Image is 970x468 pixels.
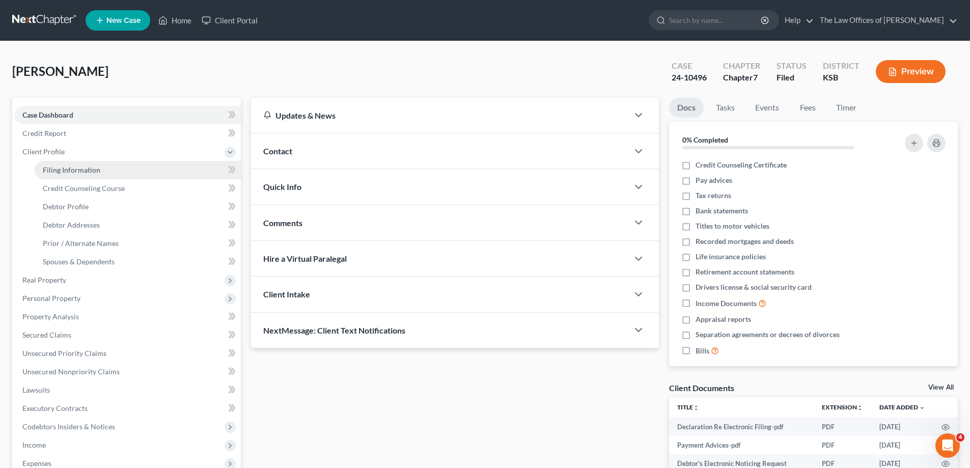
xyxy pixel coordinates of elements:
span: Real Property [22,276,66,284]
span: Unsecured Priority Claims [22,349,106,357]
span: Property Analysis [22,312,79,321]
td: PDF [814,418,871,436]
i: expand_more [919,405,925,411]
div: Status [777,60,807,72]
span: Titles to motor vehicles [696,221,769,231]
strong: 0% Completed [682,135,728,144]
span: Hire a Virtual Paralegal [263,254,347,263]
a: Client Portal [197,11,263,30]
span: Filing Information [43,166,100,174]
span: Appraisal reports [696,314,751,324]
a: Property Analysis [14,308,241,326]
span: Expenses [22,459,51,467]
a: Executory Contracts [14,399,241,418]
div: KSB [823,72,860,84]
a: Fees [791,98,824,118]
span: 7 [753,72,758,82]
a: Secured Claims [14,326,241,344]
span: Contact [263,146,292,156]
span: 4 [956,433,964,442]
span: Lawsuits [22,386,50,394]
span: Drivers license & social security card [696,282,812,292]
span: Credit Counseling Course [43,184,125,192]
span: Debtor Profile [43,202,89,211]
span: Bank statements [696,206,748,216]
a: Timer [828,98,865,118]
a: Lawsuits [14,381,241,399]
span: New Case [106,17,141,24]
a: Spouses & Dependents [35,253,241,271]
span: Credit Report [22,129,66,137]
span: Secured Claims [22,331,71,339]
span: Pay advices [696,175,732,185]
div: District [823,60,860,72]
i: unfold_more [693,405,699,411]
td: Payment Advices-pdf [669,436,814,454]
a: Prior / Alternate Names [35,234,241,253]
a: Debtor Profile [35,198,241,216]
a: Credit Report [14,124,241,143]
a: Events [747,98,787,118]
a: The Law Offices of [PERSON_NAME] [815,11,957,30]
span: Client Intake [263,289,310,299]
span: Unsecured Nonpriority Claims [22,367,120,376]
iframe: Intercom live chat [935,433,960,458]
span: Quick Info [263,182,301,191]
span: Executory Contracts [22,404,88,412]
span: Credit Counseling Certificate [696,160,787,170]
span: Comments [263,218,302,228]
a: Unsecured Priority Claims [14,344,241,363]
a: Titleunfold_more [677,403,699,411]
span: Separation agreements or decrees of divorces [696,329,840,340]
td: [DATE] [871,418,933,436]
span: Recorded mortgages and deeds [696,236,794,246]
span: Income [22,441,46,449]
i: unfold_more [857,405,863,411]
a: Tasks [708,98,743,118]
span: Life insurance policies [696,252,766,262]
div: Case [672,60,707,72]
a: Debtor Addresses [35,216,241,234]
td: [DATE] [871,436,933,454]
div: Updates & News [263,110,616,121]
a: Case Dashboard [14,106,241,124]
a: Date Added expand_more [879,403,925,411]
td: PDF [814,436,871,454]
span: Codebtors Insiders & Notices [22,422,115,431]
span: NextMessage: Client Text Notifications [263,325,405,335]
div: Filed [777,72,807,84]
input: Search by name... [669,11,762,30]
span: Retirement account statements [696,267,794,277]
a: Extensionunfold_more [822,403,863,411]
a: Credit Counseling Course [35,179,241,198]
span: Tax returns [696,190,731,201]
div: Chapter [723,72,760,84]
a: Home [153,11,197,30]
span: Client Profile [22,147,65,156]
a: Docs [669,98,704,118]
span: Income Documents [696,298,757,309]
div: 24-10496 [672,72,707,84]
span: Debtor Addresses [43,221,100,229]
span: Spouses & Dependents [43,257,115,266]
td: Declaration Re Electronic Filing-pdf [669,418,814,436]
span: Case Dashboard [22,111,73,119]
span: Prior / Alternate Names [43,239,119,247]
a: Unsecured Nonpriority Claims [14,363,241,381]
a: View All [928,384,954,391]
span: Bills [696,346,709,356]
a: Help [780,11,814,30]
div: Chapter [723,60,760,72]
div: Client Documents [669,382,734,393]
a: Filing Information [35,161,241,179]
span: [PERSON_NAME] [12,64,108,78]
span: Personal Property [22,294,80,302]
button: Preview [876,60,946,83]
